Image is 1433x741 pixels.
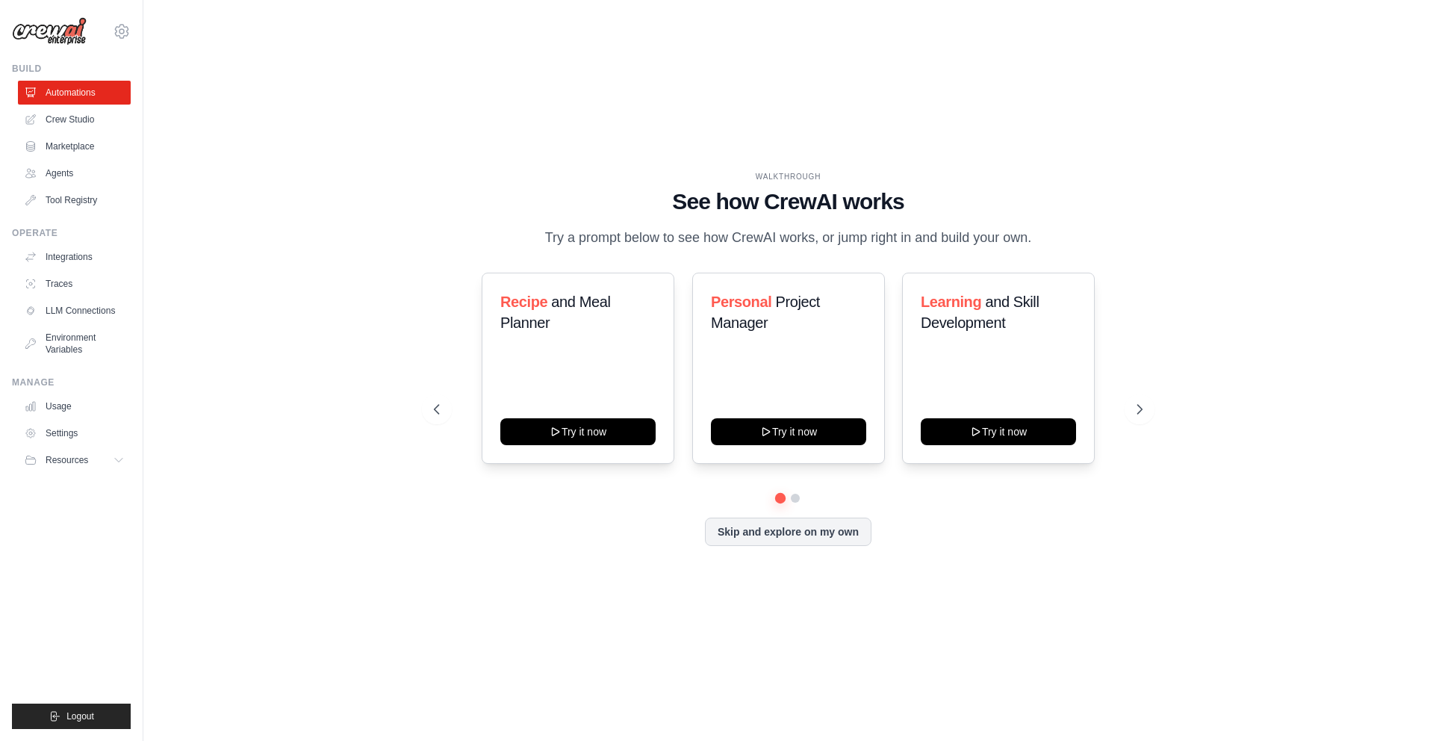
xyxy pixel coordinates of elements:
[18,245,131,269] a: Integrations
[921,418,1076,445] button: Try it now
[18,272,131,296] a: Traces
[1358,669,1433,741] iframe: Chat Widget
[500,418,656,445] button: Try it now
[705,518,871,546] button: Skip and explore on my own
[18,394,131,418] a: Usage
[711,418,866,445] button: Try it now
[500,294,610,331] span: and Meal Planner
[12,17,87,46] img: Logo
[12,227,131,239] div: Operate
[500,294,547,310] span: Recipe
[12,376,131,388] div: Manage
[18,81,131,105] a: Automations
[434,171,1143,182] div: WALKTHROUGH
[18,161,131,185] a: Agents
[18,326,131,362] a: Environment Variables
[537,227,1039,249] p: Try a prompt below to see how CrewAI works, or jump right in and build your own.
[12,704,131,729] button: Logout
[711,294,771,310] span: Personal
[921,294,981,310] span: Learning
[46,454,88,466] span: Resources
[18,188,131,212] a: Tool Registry
[66,710,94,722] span: Logout
[18,421,131,445] a: Settings
[711,294,820,331] span: Project Manager
[18,134,131,158] a: Marketplace
[18,299,131,323] a: LLM Connections
[18,448,131,472] button: Resources
[12,63,131,75] div: Build
[18,108,131,131] a: Crew Studio
[434,188,1143,215] h1: See how CrewAI works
